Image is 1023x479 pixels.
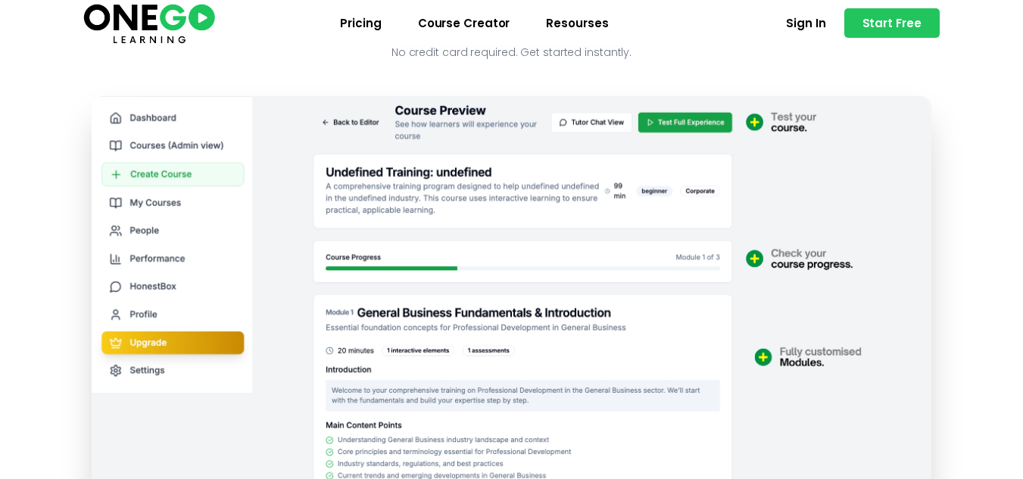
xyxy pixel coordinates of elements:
a: Resourses [528,8,626,38]
span: Start Free [862,17,922,29]
span: Resourses [546,17,608,29]
a: Start Free [844,8,940,38]
span: Course Creator [418,17,510,29]
a: Pricing [322,8,399,38]
span: Sign In [786,17,825,29]
p: No credit card required. Get started instantly. [92,45,931,60]
span: Pricing [340,17,381,29]
a: Sign In [768,8,844,38]
a: Course Creator [400,8,529,38]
